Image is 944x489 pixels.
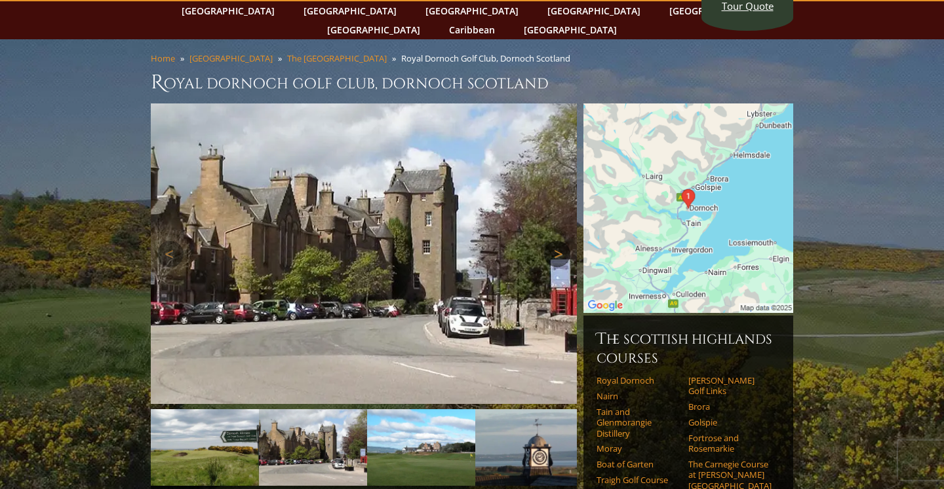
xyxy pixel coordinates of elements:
[688,433,772,454] a: Fortrose and Rosemarkie
[583,103,793,313] img: Google Map of Royal Dornoch Golf Club, Golf Road, Dornoch, Scotland, United Kingdom
[688,401,772,412] a: Brora
[297,1,403,20] a: [GEOGRAPHIC_DATA]
[151,52,175,64] a: Home
[157,241,184,267] a: Previous
[663,1,769,20] a: [GEOGRAPHIC_DATA]
[544,241,570,267] a: Next
[401,52,576,64] li: Royal Dornoch Golf Club, Dornoch Scotland
[597,375,680,386] a: Royal Dornoch
[287,52,387,64] a: The [GEOGRAPHIC_DATA]
[597,391,680,401] a: Nairn
[151,69,793,96] h1: Royal Dornoch Golf Club, Dornoch Scotland
[688,375,772,397] a: [PERSON_NAME] Golf Links
[597,407,680,439] a: Tain and Glenmorangie Distillery
[597,459,680,469] a: Boat of Garten
[688,417,772,427] a: Golspie
[175,1,281,20] a: [GEOGRAPHIC_DATA]
[442,20,501,39] a: Caribbean
[321,20,427,39] a: [GEOGRAPHIC_DATA]
[419,1,525,20] a: [GEOGRAPHIC_DATA]
[597,475,680,485] a: Traigh Golf Course
[597,329,780,367] h6: The Scottish Highlands Courses
[597,443,680,454] a: Moray
[517,20,623,39] a: [GEOGRAPHIC_DATA]
[541,1,647,20] a: [GEOGRAPHIC_DATA]
[189,52,273,64] a: [GEOGRAPHIC_DATA]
